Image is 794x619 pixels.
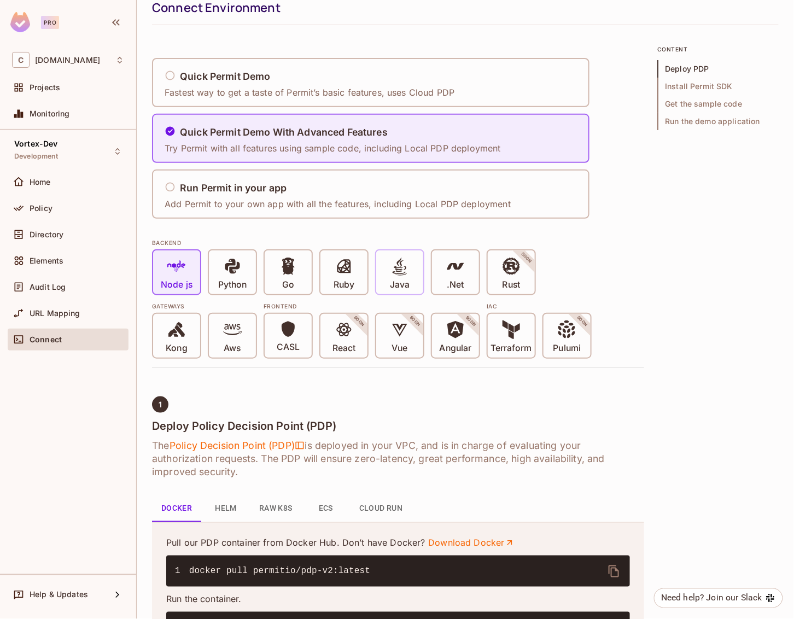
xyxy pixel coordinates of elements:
span: 1 [175,565,189,578]
span: Projects [30,83,60,92]
p: content [657,45,779,54]
span: SOON [449,300,492,343]
span: SOON [338,300,381,343]
p: Ruby [334,279,354,290]
p: Node js [161,279,192,290]
p: Pulumi [553,343,581,354]
p: Java [390,279,410,290]
div: Pro [41,16,59,29]
div: IAC [487,302,592,311]
button: Helm [201,496,250,522]
h5: Run Permit in your app [180,183,287,194]
h6: The is deployed in your VPC, and is in charge of evaluating your authorization requests. The PDP ... [152,439,644,478]
span: Policy Decision Point (PDP) [169,439,305,452]
p: Add Permit to your own app with all the features, including Local PDP deployment [165,198,511,210]
h5: Quick Permit Demo With Advanced Features [180,127,388,138]
p: Try Permit with all features using sample code, including Local PDP deployment [165,142,501,154]
span: docker pull permitio/pdp-v2:latest [189,567,371,576]
div: Frontend [264,302,480,311]
button: Raw K8s [250,496,301,522]
span: Connect [30,335,62,344]
p: .Net [447,279,464,290]
button: Docker [152,496,201,522]
span: Policy [30,204,52,213]
span: Audit Log [30,283,66,291]
p: Go [282,279,294,290]
p: CASL [277,342,300,353]
p: Vue [392,343,407,354]
img: SReyMgAAAABJRU5ErkJggg== [10,12,30,32]
p: Fastest way to get a taste of Permit’s basic features, uses Cloud PDP [165,86,454,98]
p: Run the container. [166,593,630,605]
div: Need help? Join our Slack [661,592,762,605]
p: Angular [440,343,472,354]
a: Download Docker [428,537,515,549]
div: BACKEND [152,238,644,247]
span: Workspace: consoleconnect.com [35,56,100,65]
span: Deploy PDP [657,60,789,78]
span: Directory [30,230,63,239]
p: Terraform [491,343,532,354]
div: Gateways [152,302,257,311]
span: SOON [561,300,604,343]
span: Install Permit SDK [657,78,789,95]
button: ECS [301,496,351,522]
span: Monitoring [30,109,70,118]
span: Vortex-Dev [14,139,58,148]
span: URL Mapping [30,309,80,318]
p: Rust [503,279,520,290]
button: Cloud Run [351,496,412,522]
span: SOON [394,300,436,343]
span: C [12,52,30,68]
span: SOON [505,237,548,279]
span: Get the sample code [657,95,789,113]
p: Python [218,279,247,290]
span: Help & Updates [30,591,88,599]
button: delete [601,558,627,585]
p: Aws [224,343,241,354]
span: 1 [159,400,162,409]
p: React [332,343,355,354]
h5: Quick Permit Demo [180,71,271,82]
p: Pull our PDP container from Docker Hub. Don’t have Docker? [166,537,630,549]
span: Run the demo application [657,113,789,130]
span: Home [30,178,51,186]
span: Development [14,152,59,161]
p: Kong [166,343,187,354]
h4: Deploy Policy Decision Point (PDP) [152,419,644,433]
span: Elements [30,256,63,265]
